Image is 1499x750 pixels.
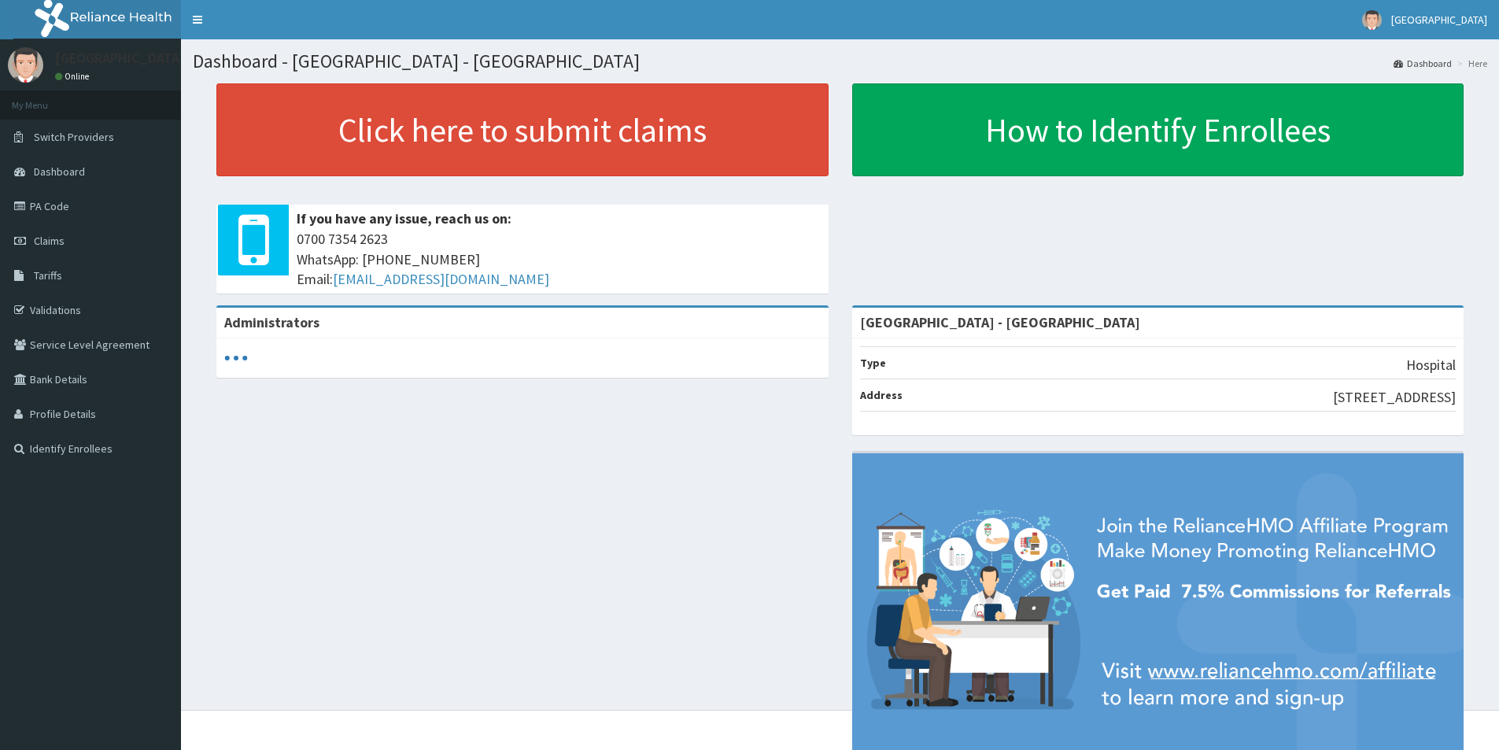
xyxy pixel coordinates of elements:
[55,51,185,65] p: [GEOGRAPHIC_DATA]
[34,268,62,283] span: Tariffs
[1391,13,1487,27] span: [GEOGRAPHIC_DATA]
[1394,57,1452,70] a: Dashboard
[860,388,903,402] b: Address
[333,270,549,288] a: [EMAIL_ADDRESS][DOMAIN_NAME]
[34,234,65,248] span: Claims
[34,130,114,144] span: Switch Providers
[860,356,886,370] b: Type
[1333,387,1456,408] p: [STREET_ADDRESS]
[1406,355,1456,375] p: Hospital
[193,51,1487,72] h1: Dashboard - [GEOGRAPHIC_DATA] - [GEOGRAPHIC_DATA]
[34,164,85,179] span: Dashboard
[1362,10,1382,30] img: User Image
[297,209,511,227] b: If you have any issue, reach us on:
[224,346,248,370] svg: audio-loading
[224,313,319,331] b: Administrators
[216,83,829,176] a: Click here to submit claims
[860,313,1140,331] strong: [GEOGRAPHIC_DATA] - [GEOGRAPHIC_DATA]
[852,83,1464,176] a: How to Identify Enrollees
[55,71,93,82] a: Online
[8,47,43,83] img: User Image
[297,229,821,290] span: 0700 7354 2623 WhatsApp: [PHONE_NUMBER] Email:
[1453,57,1487,70] li: Here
